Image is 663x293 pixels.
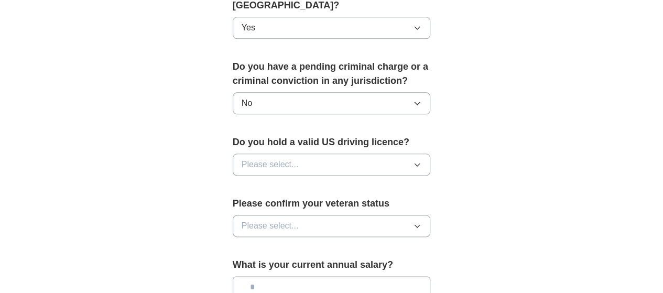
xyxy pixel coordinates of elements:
[242,220,299,232] span: Please select...
[233,92,431,114] button: No
[233,197,431,211] label: Please confirm your veteran status
[233,258,431,272] label: What is your current annual salary?
[233,215,431,237] button: Please select...
[233,135,431,149] label: Do you hold a valid US driving licence?
[242,158,299,171] span: Please select...
[242,21,255,34] span: Yes
[233,17,431,39] button: Yes
[233,60,431,88] label: Do you have a pending criminal charge or a criminal conviction in any jurisdiction?
[233,154,431,176] button: Please select...
[242,97,252,110] span: No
